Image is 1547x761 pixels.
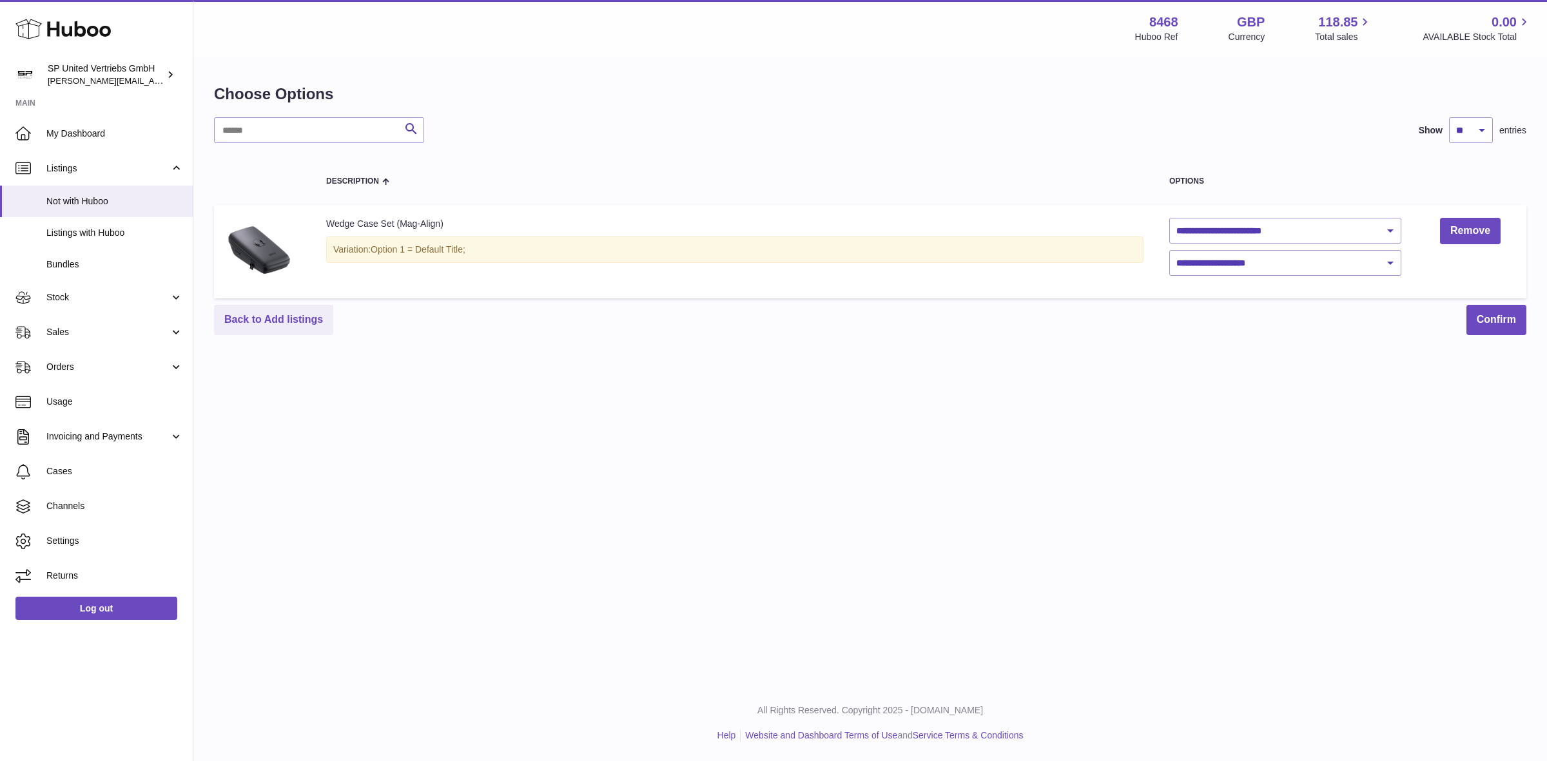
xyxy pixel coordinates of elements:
[1466,305,1526,335] button: Confirm
[1492,14,1517,31] span: 0.00
[46,430,170,443] span: Invoicing and Payments
[46,465,183,477] span: Cases
[913,730,1024,740] a: Service Terms & Conditions
[326,177,379,186] span: Description
[46,570,183,582] span: Returns
[46,162,170,175] span: Listings
[1318,14,1357,31] span: 118.85
[1315,14,1372,43] a: 118.85 Total sales
[46,326,170,338] span: Sales
[46,500,183,512] span: Channels
[1419,124,1443,137] label: Show
[1135,31,1178,43] div: Huboo Ref
[1315,31,1372,43] span: Total sales
[46,128,183,140] span: My Dashboard
[48,63,164,87] div: SP United Vertriebs GmbH
[46,227,183,239] span: Listings with Huboo
[1499,124,1526,137] span: entries
[15,65,35,84] img: tim@sp-united.com
[371,244,465,255] span: Option 1 = Default Title;
[1229,31,1265,43] div: Currency
[745,730,897,740] a: Website and Dashboard Terms of Use
[1423,14,1532,43] a: 0.00 AVAILABLE Stock Total
[204,704,1537,717] p: All Rights Reserved. Copyright 2025 - [DOMAIN_NAME]
[15,597,177,620] a: Log out
[48,75,258,86] span: [PERSON_NAME][EMAIL_ADDRESS][DOMAIN_NAME]
[1149,14,1178,31] strong: 8468
[46,361,170,373] span: Orders
[1169,177,1401,186] div: Options
[717,730,736,740] a: Help
[46,396,183,408] span: Usage
[227,218,291,282] img: 00_52890_WedgeCase_plus_1.png
[741,729,1023,742] li: and
[1423,31,1532,43] span: AVAILABLE Stock Total
[214,305,333,335] a: Back to Add listings
[46,195,183,207] span: Not with Huboo
[326,236,1143,263] div: Variation:
[46,291,170,303] span: Stock
[46,258,183,271] span: Bundles
[214,84,1526,104] h1: Choose Options
[1237,14,1265,31] strong: GBP
[326,218,1143,230] div: Wedge Case Set (Mag-Align)
[1440,218,1501,244] a: Remove
[46,535,183,547] span: Settings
